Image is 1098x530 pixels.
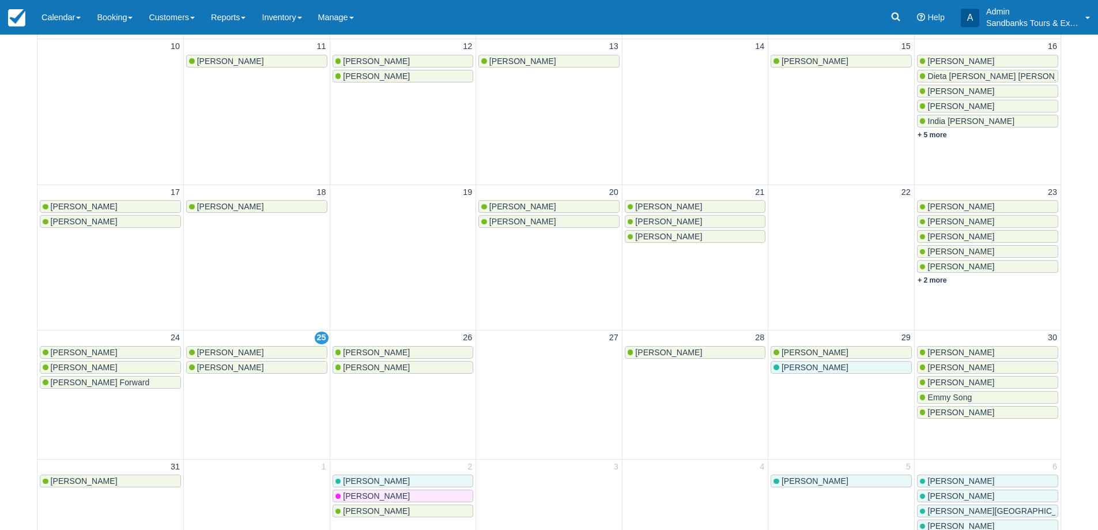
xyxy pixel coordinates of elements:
[607,40,621,53] a: 13
[917,230,1058,243] a: [PERSON_NAME]
[927,202,994,211] span: [PERSON_NAME]
[625,346,766,359] a: [PERSON_NAME]
[782,57,848,66] span: [PERSON_NAME]
[343,72,410,81] span: [PERSON_NAME]
[1046,186,1059,199] a: 23
[927,217,994,226] span: [PERSON_NAME]
[333,361,474,374] a: [PERSON_NAME]
[343,506,410,516] span: [PERSON_NAME]
[51,378,150,387] span: [PERSON_NAME] Forward
[917,55,1058,67] a: [PERSON_NAME]
[465,461,474,473] a: 2
[904,461,913,473] a: 5
[343,476,410,486] span: [PERSON_NAME]
[753,186,767,199] a: 21
[927,506,1079,516] span: [PERSON_NAME][GEOGRAPHIC_DATA]
[917,200,1058,213] a: [PERSON_NAME]
[917,115,1058,127] a: India [PERSON_NAME]
[899,332,913,344] a: 29
[625,200,766,213] a: [PERSON_NAME]
[917,245,1058,258] a: [PERSON_NAME]
[986,17,1078,29] p: Sandbanks Tours & Experiences
[168,40,182,53] a: 10
[917,13,925,21] i: Help
[197,363,264,372] span: [PERSON_NAME]
[51,202,118,211] span: [PERSON_NAME]
[927,247,994,256] span: [PERSON_NAME]
[8,9,25,27] img: checkfront-main-nav-mini-logo.png
[197,202,264,211] span: [PERSON_NAME]
[612,461,621,473] a: 3
[917,376,1058,389] a: [PERSON_NAME]
[917,391,1058,404] a: Emmy Song
[918,276,947,284] a: + 2 more
[635,217,702,226] span: [PERSON_NAME]
[333,475,474,487] a: [PERSON_NAME]
[899,40,913,53] a: 15
[899,186,913,199] a: 22
[753,40,767,53] a: 14
[917,70,1058,82] a: Dieta [PERSON_NAME] [PERSON_NAME]
[489,202,556,211] span: [PERSON_NAME]
[489,57,556,66] span: [PERSON_NAME]
[1046,40,1059,53] a: 16
[489,217,556,226] span: [PERSON_NAME]
[753,332,767,344] a: 28
[917,361,1058,374] a: [PERSON_NAME]
[40,376,181,389] a: [PERSON_NAME] Forward
[333,346,474,359] a: [PERSON_NAME]
[918,131,947,139] a: + 5 more
[607,332,621,344] a: 27
[917,475,1058,487] a: [PERSON_NAME]
[927,393,972,402] span: Emmy Song
[927,378,994,387] span: [PERSON_NAME]
[782,476,848,486] span: [PERSON_NAME]
[771,55,912,67] a: [PERSON_NAME]
[333,55,474,67] a: [PERSON_NAME]
[917,505,1058,517] a: [PERSON_NAME][GEOGRAPHIC_DATA]
[51,348,118,357] span: [PERSON_NAME]
[168,461,182,473] a: 31
[927,116,1014,126] span: India [PERSON_NAME]
[927,102,994,111] span: [PERSON_NAME]
[40,346,181,359] a: [PERSON_NAME]
[343,491,410,501] span: [PERSON_NAME]
[771,361,912,374] a: [PERSON_NAME]
[927,408,994,417] span: [PERSON_NAME]
[1050,461,1059,473] a: 6
[1046,332,1059,344] a: 30
[168,332,182,344] a: 24
[478,55,620,67] a: [PERSON_NAME]
[771,475,912,487] a: [PERSON_NAME]
[51,217,118,226] span: [PERSON_NAME]
[40,215,181,228] a: [PERSON_NAME]
[40,475,181,487] a: [PERSON_NAME]
[927,348,994,357] span: [PERSON_NAME]
[757,461,767,473] a: 4
[635,232,702,241] span: [PERSON_NAME]
[51,476,118,486] span: [PERSON_NAME]
[40,200,181,213] a: [PERSON_NAME]
[333,505,474,517] a: [PERSON_NAME]
[917,346,1058,359] a: [PERSON_NAME]
[343,363,410,372] span: [PERSON_NAME]
[917,100,1058,112] a: [PERSON_NAME]
[343,57,410,66] span: [PERSON_NAME]
[343,348,410,357] span: [PERSON_NAME]
[927,476,994,486] span: [PERSON_NAME]
[927,232,994,241] span: [PERSON_NAME]
[315,186,329,199] a: 18
[461,40,474,53] a: 12
[478,200,620,213] a: [PERSON_NAME]
[461,332,474,344] a: 26
[461,186,474,199] a: 19
[478,215,620,228] a: [PERSON_NAME]
[186,346,327,359] a: [PERSON_NAME]
[625,215,766,228] a: [PERSON_NAME]
[168,186,182,199] a: 17
[782,348,848,357] span: [PERSON_NAME]
[927,87,994,96] span: [PERSON_NAME]
[186,200,327,213] a: [PERSON_NAME]
[315,40,329,53] a: 11
[771,346,912,359] a: [PERSON_NAME]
